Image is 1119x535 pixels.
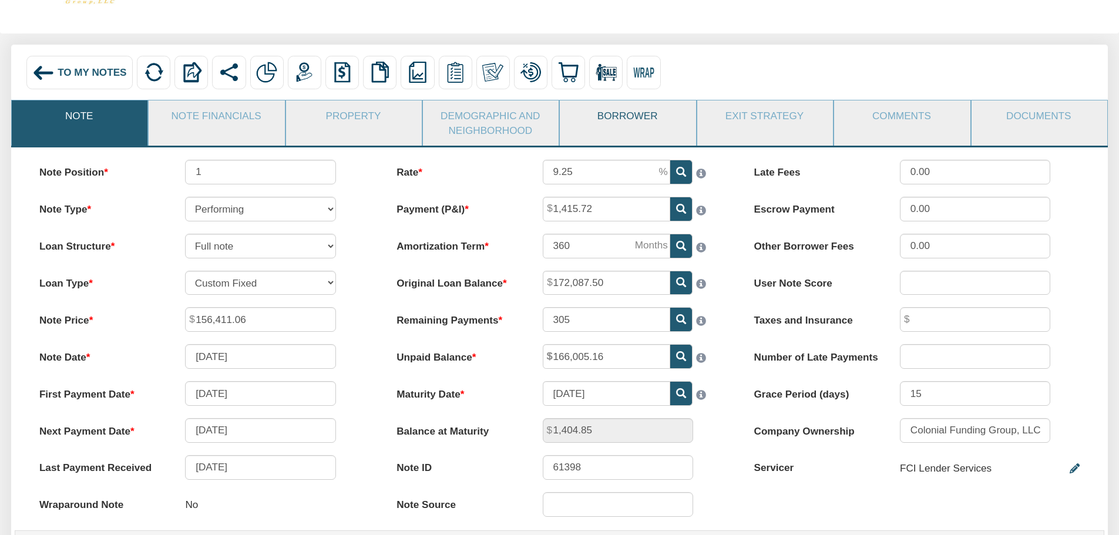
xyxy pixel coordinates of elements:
input: MM/DD/YYYY [185,418,335,443]
label: Maturity Date [384,381,530,401]
a: Exit Strategy [697,100,832,131]
a: Borrower [560,100,694,131]
div: FCI Lender Services [900,455,992,481]
label: Servicer [742,455,888,475]
label: Note Position [27,160,173,180]
label: Note Price [27,307,173,327]
label: Note ID [384,455,530,475]
label: Loan Type [27,271,173,291]
label: Note Date [27,344,173,364]
img: for_sale.png [596,62,617,83]
img: partial.png [256,62,277,83]
span: To My Notes [58,66,126,78]
label: Remaining Payments [384,307,530,327]
label: Late Fees [742,160,888,180]
label: Company Ownership [742,418,888,438]
label: Rate [384,160,530,180]
label: First Payment Date [27,381,173,401]
img: copy.png [369,62,391,83]
label: Last Payment Received [27,455,173,475]
label: Next Payment Date [27,418,173,438]
a: Note Financials [149,100,283,131]
label: Wraparound Note [27,492,173,512]
a: Comments [834,100,969,131]
label: Grace Period (days) [742,381,888,401]
label: Amortization Term [384,234,530,254]
img: serviceOrders.png [445,62,466,83]
input: MM/DD/YYYY [185,381,335,406]
img: share.svg [219,62,240,83]
input: This field can contain only numeric characters [543,160,670,184]
input: MM/DD/YYYY [543,381,670,406]
label: Balance at Maturity [384,418,530,438]
label: Taxes and Insurance [742,307,888,327]
img: wrap.svg [633,62,654,83]
a: Note [12,100,146,131]
label: Note Source [384,492,530,512]
img: buy.svg [558,62,579,83]
label: Original Loan Balance [384,271,530,291]
img: export.svg [181,62,202,83]
label: Unpaid Balance [384,344,530,364]
a: Demographic and Neighborhood [423,100,557,146]
img: reports.png [407,62,428,83]
a: Property [286,100,421,131]
input: MM/DD/YYYY [185,344,335,369]
label: Other Borrower Fees [742,234,888,254]
label: Escrow Payment [742,197,888,217]
label: Note Type [27,197,173,217]
img: payment.png [294,62,315,83]
label: Loan Structure [27,234,173,254]
img: loan_mod.png [520,62,541,83]
img: history.png [332,62,353,83]
label: Payment (P&I) [384,197,530,217]
a: Documents [972,100,1106,131]
label: Number of Late Payments [742,344,888,364]
p: No [185,492,198,518]
label: User Note Score [742,271,888,291]
input: MM/DD/YYYY [185,455,335,480]
img: make_own.png [482,62,503,83]
img: back_arrow_left_icon.svg [32,62,55,84]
